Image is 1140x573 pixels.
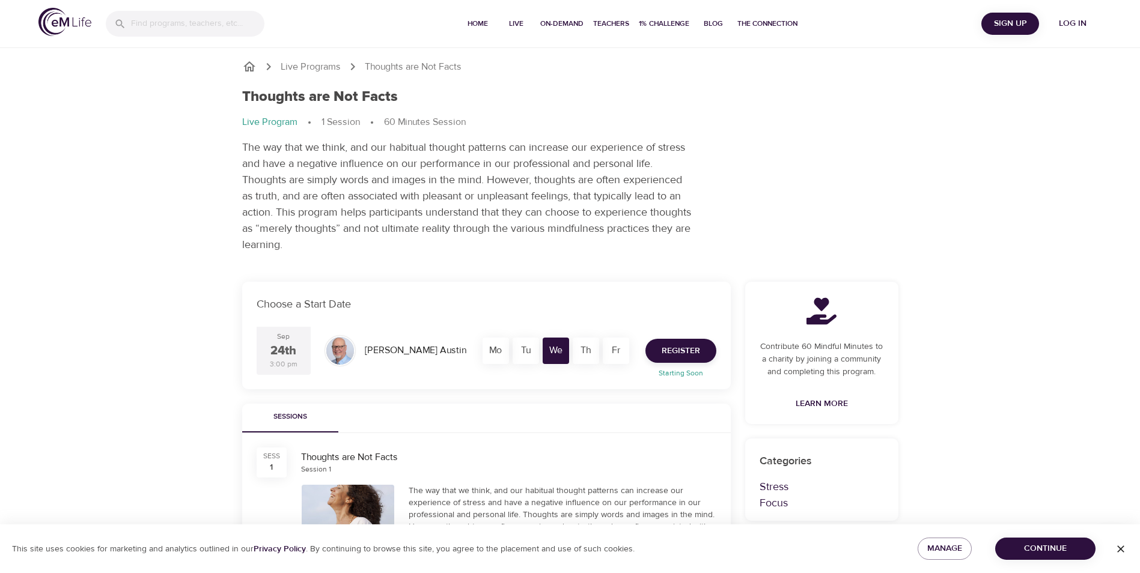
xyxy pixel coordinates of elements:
div: 3:00 pm [270,359,297,369]
p: Focus [760,495,884,511]
input: Find programs, teachers, etc... [131,11,264,37]
div: Mo [483,338,509,364]
div: Session 1 [301,464,331,474]
button: Register [645,339,716,363]
a: Privacy Policy [254,544,306,554]
div: [PERSON_NAME] Austin [360,339,471,362]
div: 24th [270,342,296,360]
span: Learn More [796,396,848,411]
h1: Thoughts are Not Facts [242,88,398,106]
button: Sign Up [981,13,1039,35]
span: Continue [1005,541,1086,556]
nav: breadcrumb [242,59,898,74]
span: Home [463,17,492,30]
p: 60 Minutes Session [384,115,466,129]
p: The way that we think, and our habitual thought patterns can increase our experience of stress an... [242,139,693,253]
img: logo [38,8,91,36]
div: Th [573,338,599,364]
div: 1 [270,461,273,473]
span: Blog [699,17,728,30]
p: Categories [760,453,884,469]
div: Thoughts are Not Facts [301,450,716,464]
div: Sep [277,332,290,342]
div: We [543,338,569,364]
span: Teachers [593,17,629,30]
p: Starting Soon [638,368,724,378]
span: Sign Up [986,16,1034,31]
p: Contribute 60 Mindful Minutes to a charity by joining a community and completing this program. [760,341,884,378]
p: 1 Session [322,115,360,129]
span: Live [502,17,531,30]
span: Manage [927,541,962,556]
a: Live Programs [281,60,341,74]
button: Continue [995,538,1096,560]
div: Fr [603,338,629,364]
span: On-Demand [540,17,584,30]
span: The Connection [737,17,797,30]
button: Manage [918,538,972,560]
p: Thoughts are Not Facts [365,60,462,74]
div: Tu [513,338,539,364]
p: Stress [760,479,884,495]
span: Register [662,344,700,359]
span: Sessions [249,411,331,423]
button: Log in [1044,13,1102,35]
nav: breadcrumb [242,115,898,130]
span: Log in [1049,16,1097,31]
p: Choose a Start Date [257,296,716,312]
p: Live Program [242,115,297,129]
div: SESS [263,451,280,461]
a: Learn More [791,393,853,415]
span: 1% Challenge [639,17,689,30]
